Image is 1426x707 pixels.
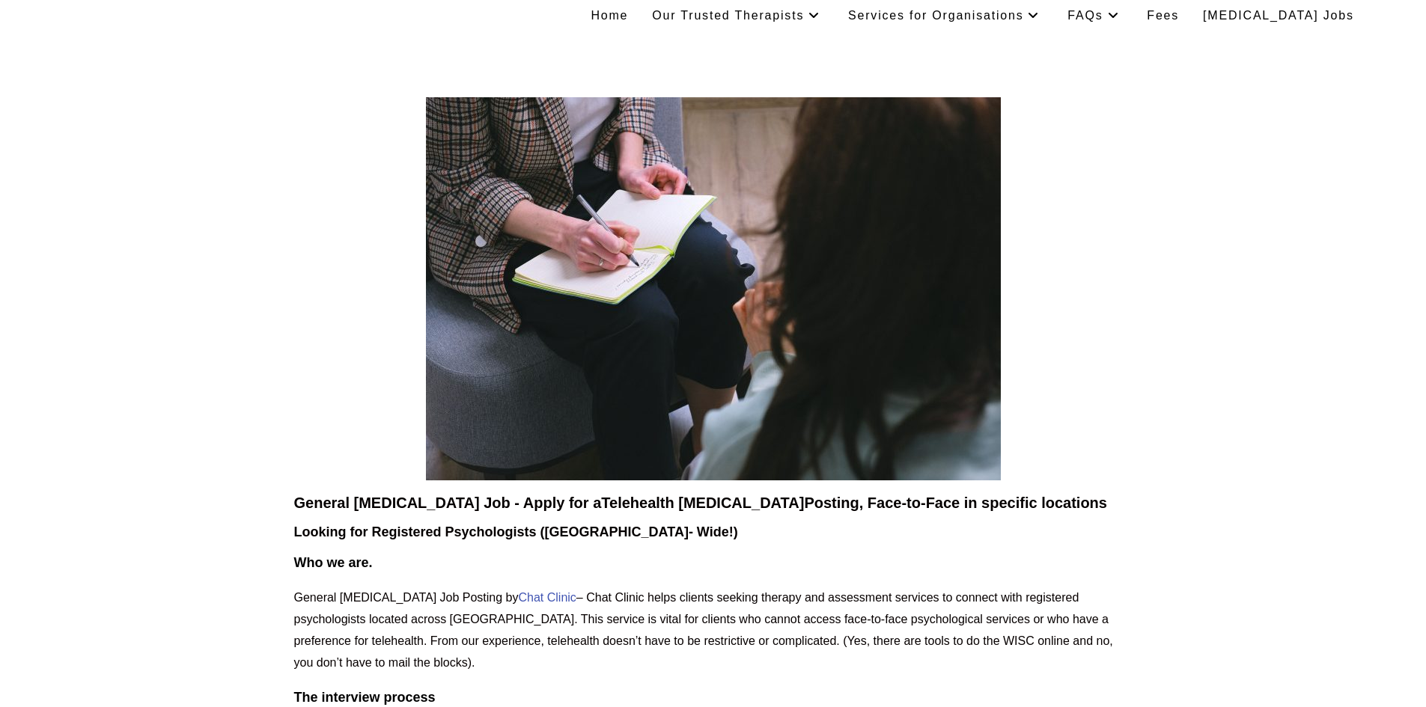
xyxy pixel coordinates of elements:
span: Home [591,9,628,22]
img: General psychologist job [426,97,1001,480]
span: FAQs [1067,9,1123,22]
a: Chat Clinic [518,591,576,604]
h3: The interview process [294,688,1133,707]
span: Our Trusted Therapists [652,9,824,22]
a: Chat Clinic [71,6,158,26]
span: General [MEDICAL_DATA] Job - A [294,495,534,511]
span: [MEDICAL_DATA] Jobs [1203,9,1354,22]
p: General [MEDICAL_DATA] Job Posting by – Chat Clinic helps clients seeking therapy and assessment ... [294,587,1133,673]
span: Services for Organisations [848,9,1043,22]
span: Telehealth [MEDICAL_DATA] [601,495,804,511]
h3: Who we are. [294,554,1133,572]
h2: pply for a Posting, Face-to-Face in specific locations [294,495,1133,510]
span: Fees [1147,9,1179,22]
h3: Looking for Registered Psychologists ([GEOGRAPHIC_DATA]- Wide!) [294,525,1133,539]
